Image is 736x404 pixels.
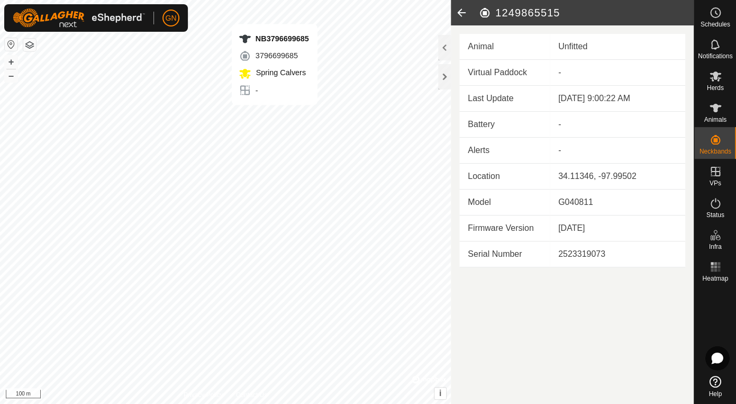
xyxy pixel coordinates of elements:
div: - [239,84,309,97]
td: Battery [459,112,550,138]
div: [DATE] 9:00:22 AM [558,92,677,105]
button: Map Layers [23,39,36,51]
div: Unfitted [558,40,677,53]
td: Animal [459,34,550,60]
div: 3796699685 [239,49,309,62]
span: Status [706,212,724,218]
a: Privacy Policy [184,390,223,400]
span: Herds [706,85,723,91]
td: Serial Number [459,241,550,267]
a: Help [694,372,736,401]
td: Location [459,164,550,190]
span: Neckbands [699,148,731,155]
div: 34.11346, -97.99502 [558,170,677,183]
span: Help [708,391,722,397]
div: 2523319073 [558,248,677,261]
span: VPs [709,180,721,186]
span: Notifications [698,53,732,59]
div: [DATE] [558,222,677,235]
app-display-virtual-paddock-transition: - [558,68,561,77]
button: i [434,388,446,399]
td: Last Update [459,86,550,112]
span: Schedules [700,21,730,28]
span: Infra [708,244,721,250]
span: i [439,389,441,398]
button: – [5,69,17,82]
td: Firmware Version [459,216,550,241]
span: Spring Calvers [253,68,306,77]
td: Virtual Paddock [459,60,550,86]
span: Animals [704,116,726,123]
span: Heatmap [702,275,728,282]
div: NB3796699685 [239,32,309,45]
button: + [5,56,17,68]
h2: 1249865515 [478,6,694,19]
span: GN [166,13,177,24]
a: Contact Us [236,390,267,400]
div: G040811 [558,196,677,209]
img: Gallagher Logo [13,8,145,28]
td: Model [459,190,550,216]
td: - [550,138,685,164]
td: Alerts [459,138,550,164]
button: Reset Map [5,38,17,51]
div: - [558,118,677,131]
